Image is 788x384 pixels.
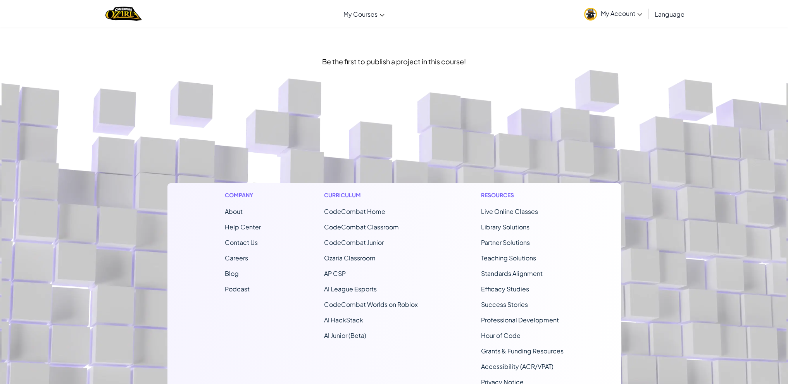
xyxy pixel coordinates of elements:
[651,3,688,24] a: Language
[324,316,363,324] a: AI HackStack
[481,207,538,215] a: Live Online Classes
[481,347,564,355] a: Grants & Funding Resources
[481,362,553,370] a: Accessibility (ACR/VPAT)
[324,207,385,215] span: CodeCombat Home
[481,285,529,293] a: Efficacy Studies
[225,254,248,262] a: Careers
[481,223,529,231] a: Library Solutions
[225,285,250,293] a: Podcast
[225,269,239,277] a: Blog
[324,254,376,262] a: Ozaria Classroom
[324,269,346,277] a: AP CSP
[225,191,261,199] h1: Company
[340,3,388,24] a: My Courses
[580,2,646,26] a: My Account
[481,269,543,277] a: Standards Alignment
[324,238,384,246] a: CodeCombat Junior
[324,300,418,308] a: CodeCombat Worlds on Roblox
[481,191,564,199] h1: Resources
[225,207,243,215] a: About
[343,10,378,18] span: My Courses
[601,9,642,17] span: My Account
[173,56,615,67] div: Be the first to publish a project in this course!
[225,238,258,246] span: Contact Us
[324,285,377,293] a: AI League Esports
[655,10,685,18] span: Language
[584,8,597,21] img: avatar
[225,223,261,231] a: Help Center
[481,238,530,246] a: Partner Solutions
[481,331,521,339] a: Hour of Code
[481,300,528,308] a: Success Stories
[324,191,418,199] h1: Curriculum
[105,6,141,22] a: Ozaria by CodeCombat logo
[105,6,141,22] img: Home
[324,223,399,231] a: CodeCombat Classroom
[324,331,366,339] a: AI Junior (Beta)
[481,316,559,324] a: Professional Development
[481,254,536,262] a: Teaching Solutions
